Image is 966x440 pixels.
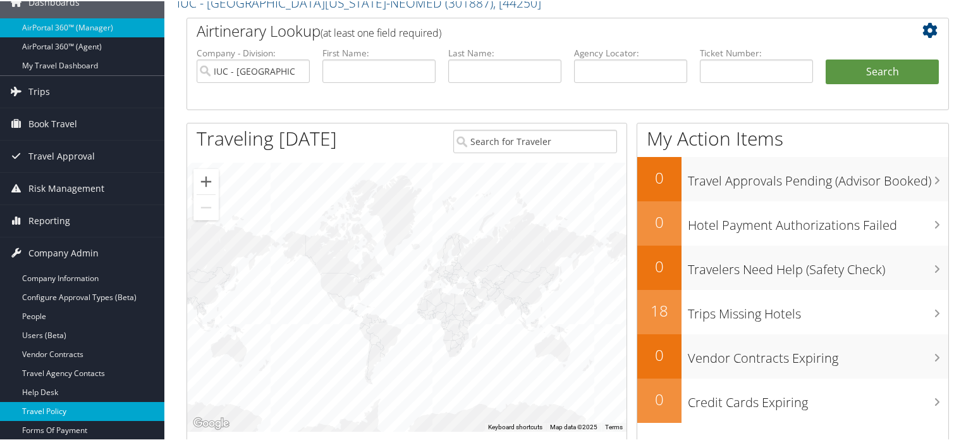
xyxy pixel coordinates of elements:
[28,107,77,139] span: Book Travel
[453,129,618,152] input: Search for Traveler
[637,156,948,200] a: 0Travel Approvals Pending (Advisor Booked)
[637,343,682,365] h2: 0
[637,210,682,232] h2: 0
[322,46,436,58] label: First Name:
[190,414,232,431] img: Google
[637,377,948,422] a: 0Credit Cards Expiring
[637,200,948,244] a: 0Hotel Payment Authorizations Failed
[193,194,219,219] button: Zoom out
[637,299,682,320] h2: 18
[637,124,948,151] h1: My Action Items
[688,165,948,189] h3: Travel Approvals Pending (Advisor Booked)
[688,209,948,233] h3: Hotel Payment Authorizations Failed
[688,386,948,410] h3: Credit Cards Expiring
[28,204,70,236] span: Reporting
[637,255,682,276] h2: 0
[197,19,876,41] h2: Airtinerary Lookup
[28,139,95,171] span: Travel Approval
[700,46,813,58] label: Ticket Number:
[574,46,687,58] label: Agency Locator:
[190,414,232,431] a: Open this area in Google Maps (opens a new window)
[637,387,682,409] h2: 0
[688,253,948,277] h3: Travelers Need Help (Safety Check)
[28,75,50,106] span: Trips
[197,46,310,58] label: Company - Division:
[688,298,948,322] h3: Trips Missing Hotels
[550,422,597,429] span: Map data ©2025
[637,289,948,333] a: 18Trips Missing Hotels
[637,166,682,187] h2: 0
[605,422,623,429] a: Terms (opens in new tab)
[28,172,104,203] span: Risk Management
[637,244,948,289] a: 0Travelers Need Help (Safety Check)
[488,422,542,431] button: Keyboard shortcuts
[193,168,219,193] button: Zoom in
[321,25,441,39] span: (at least one field required)
[826,58,939,84] button: Search
[448,46,561,58] label: Last Name:
[28,236,99,268] span: Company Admin
[637,333,948,377] a: 0Vendor Contracts Expiring
[197,124,337,151] h1: Traveling [DATE]
[688,342,948,366] h3: Vendor Contracts Expiring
